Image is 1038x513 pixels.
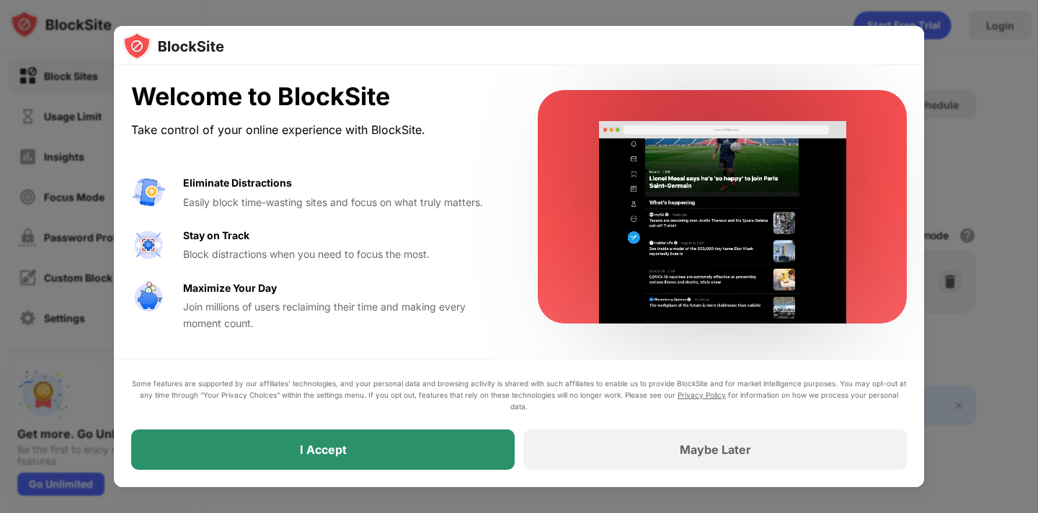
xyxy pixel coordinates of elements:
div: Eliminate Distractions [183,175,292,191]
div: Maybe Later [680,442,751,457]
div: Stay on Track [183,228,249,244]
img: value-avoid-distractions.svg [131,175,166,210]
div: Some features are supported by our affiliates’ technologies, and your personal data and browsing ... [131,378,907,412]
div: Take control of your online experience with BlockSite. [131,120,503,140]
div: I Accept [300,442,347,457]
div: Block distractions when you need to focus the most. [183,246,503,262]
div: Maximize Your Day [183,280,277,296]
div: Join millions of users reclaiming their time and making every moment count. [183,299,503,331]
div: Welcome to BlockSite [131,82,503,112]
img: value-focus.svg [131,228,166,262]
img: value-safe-time.svg [131,280,166,315]
img: logo-blocksite.svg [123,32,224,61]
a: Privacy Policy [678,391,726,399]
div: Easily block time-wasting sites and focus on what truly matters. [183,195,503,210]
